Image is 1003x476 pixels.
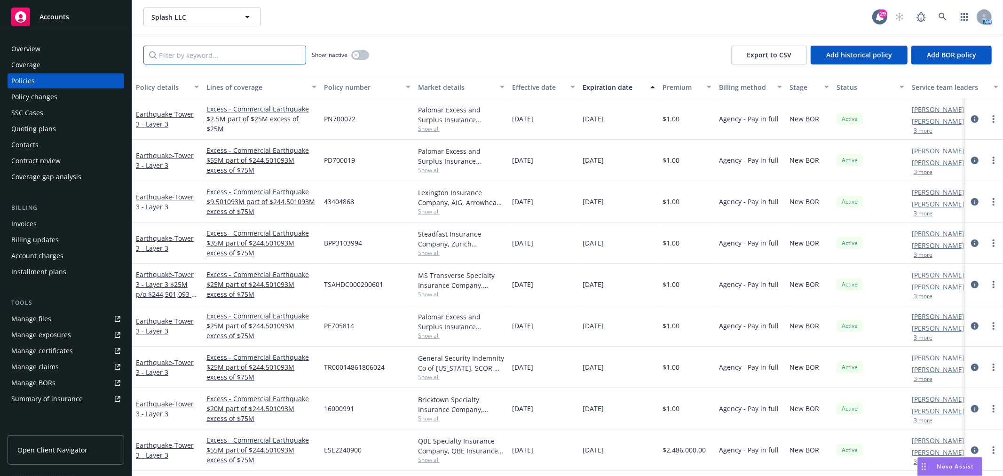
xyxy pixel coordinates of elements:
[912,158,964,167] a: [PERSON_NAME]
[418,249,505,257] span: Show all
[8,248,124,263] a: Account charges
[8,89,124,104] a: Policy changes
[912,311,964,321] a: [PERSON_NAME]
[833,76,908,98] button: Status
[11,169,81,184] div: Coverage gap analysis
[206,104,316,134] a: Excess - Commercial Earthquake $2.5M part of $25M excess of $25M
[136,151,194,170] span: - Tower 3 - Layer 3
[719,114,779,124] span: Agency - Pay in full
[324,279,383,289] span: TSAHDC000200601
[512,321,533,331] span: [DATE]
[39,13,69,21] span: Accounts
[583,404,604,413] span: [DATE]
[512,238,533,248] span: [DATE]
[206,394,316,423] a: Excess - Commercial Earthquake $20M part of $244.501093M excess of $75M
[418,456,505,464] span: Show all
[8,298,124,308] div: Tools
[206,228,316,258] a: Excess - Commercial Earthquake $35M part of $244.501093M excess of $75M
[206,187,316,216] a: Excess - Commercial Earthquake $9.501093M part of $244.501093M excess of $75M
[908,76,1002,98] button: Service team leaders
[790,114,819,124] span: New BOR
[512,114,533,124] span: [DATE]
[840,239,859,247] span: Active
[508,76,579,98] button: Effective date
[988,444,999,456] a: more
[811,46,908,64] button: Add historical policy
[933,8,952,26] a: Search
[663,362,679,372] span: $1.00
[786,76,833,98] button: Stage
[418,436,505,456] div: QBE Specialty Insurance Company, QBE Insurance Group, Arrowhead General Insurance Agency, Inc., C...
[8,343,124,358] a: Manage certificates
[879,9,887,18] div: 29
[324,82,400,92] div: Policy number
[11,311,51,326] div: Manage files
[418,125,505,133] span: Show all
[969,155,980,166] a: circleInformation
[969,403,980,414] a: circleInformation
[663,279,679,289] span: $1.00
[8,153,124,168] a: Contract review
[747,50,791,59] span: Export to CSV
[136,317,194,335] a: Earthquake
[136,82,189,92] div: Policy details
[914,335,932,341] button: 3 more
[583,238,604,248] span: [DATE]
[8,41,124,56] a: Overview
[11,89,57,104] div: Policy changes
[8,121,124,136] a: Quoting plans
[11,264,66,279] div: Installment plans
[8,391,124,406] a: Summary of insurance
[790,362,819,372] span: New BOR
[890,8,909,26] a: Start snowing
[988,238,999,249] a: more
[151,12,233,22] span: Splash LLC
[912,82,988,92] div: Service team leaders
[418,270,505,290] div: MS Transverse Specialty Insurance Company, Transverse Insurance Company, Arrowhead General Insura...
[790,238,819,248] span: New BOR
[988,362,999,373] a: more
[663,155,679,165] span: $1.00
[136,110,194,128] a: Earthquake
[512,404,533,413] span: [DATE]
[912,447,964,457] a: [PERSON_NAME]
[715,76,786,98] button: Billing method
[11,391,83,406] div: Summary of insurance
[969,320,980,332] a: circleInformation
[912,353,964,363] a: [PERSON_NAME]
[136,358,194,377] a: Earthquake
[969,279,980,290] a: circleInformation
[8,73,124,88] a: Policies
[840,280,859,289] span: Active
[418,353,505,373] div: General Security Indemnity Co of [US_STATE], SCOR, Arrowhead General Insurance Agency, Inc., CRC ...
[719,445,779,455] span: Agency - Pay in full
[969,238,980,249] a: circleInformation
[969,196,980,207] a: circleInformation
[790,279,819,289] span: New BOR
[136,358,194,377] span: - Tower 3 - Layer 3
[203,76,320,98] button: Lines of coverage
[8,105,124,120] a: SSC Cases
[143,8,261,26] button: Splash LLC
[11,137,39,152] div: Contacts
[826,50,892,59] span: Add historical policy
[840,405,859,413] span: Active
[912,436,964,445] a: [PERSON_NAME]
[719,197,779,206] span: Agency - Pay in full
[136,151,194,170] a: Earthquake
[969,362,980,373] a: circleInformation
[840,198,859,206] span: Active
[914,211,932,216] button: 3 more
[136,234,194,253] a: Earthquake
[136,317,194,335] span: - Tower 3 - Layer 3
[8,375,124,390] a: Manage BORs
[583,114,604,124] span: [DATE]
[719,404,779,413] span: Agency - Pay in full
[912,323,964,333] a: [PERSON_NAME]
[914,376,932,382] button: 3 more
[136,399,194,418] span: - Tower 3 - Layer 3
[418,207,505,215] span: Show all
[731,46,807,64] button: Export to CSV
[912,394,964,404] a: [PERSON_NAME]
[11,121,56,136] div: Quoting plans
